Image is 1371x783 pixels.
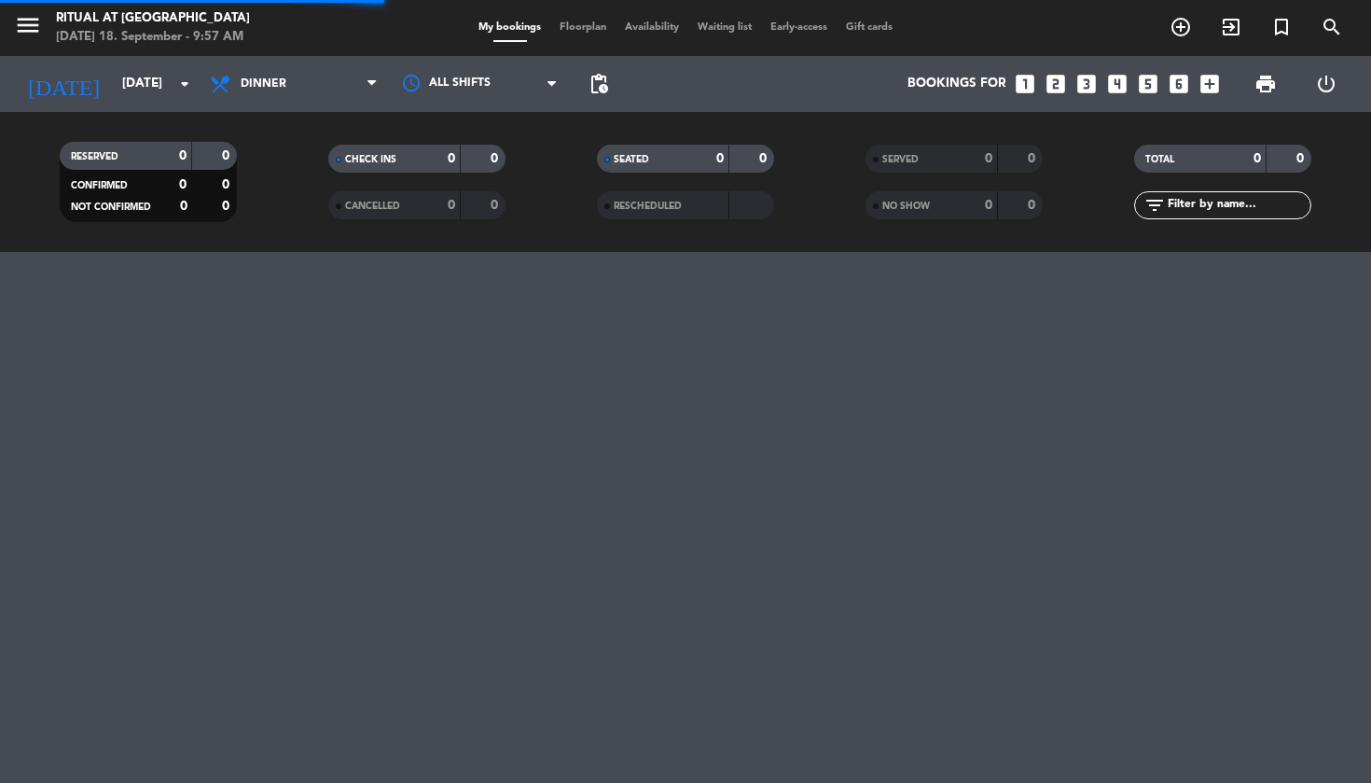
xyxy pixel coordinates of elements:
[179,149,187,162] strong: 0
[71,152,118,161] span: RESERVED
[491,152,502,165] strong: 0
[882,202,930,211] span: NO SHOW
[614,155,649,164] span: SEATED
[1254,73,1277,95] span: print
[56,9,250,28] div: Ritual at [GEOGRAPHIC_DATA]
[222,200,233,213] strong: 0
[761,22,837,33] span: Early-access
[1145,155,1174,164] span: TOTAL
[1296,56,1358,112] div: LOG OUT
[1143,194,1166,217] i: filter_list
[345,155,396,164] span: CHECK INS
[985,152,992,165] strong: 0
[14,11,42,46] button: menu
[179,178,187,191] strong: 0
[985,199,992,212] strong: 0
[1166,195,1310,216] input: Filter by name...
[837,22,902,33] span: Gift cards
[550,22,616,33] span: Floorplan
[882,155,919,164] span: SERVED
[1170,16,1192,38] i: add_circle_outline
[1253,152,1261,165] strong: 0
[1013,72,1037,96] i: looks_one
[448,199,455,212] strong: 0
[491,199,502,212] strong: 0
[616,22,688,33] span: Availability
[1220,16,1242,38] i: exit_to_app
[469,22,550,33] span: My bookings
[222,149,233,162] strong: 0
[588,73,610,95] span: pending_actions
[14,11,42,39] i: menu
[1321,16,1343,38] i: search
[345,202,400,211] span: CANCELLED
[173,73,196,95] i: arrow_drop_down
[1296,152,1308,165] strong: 0
[716,152,724,165] strong: 0
[688,22,761,33] span: Waiting list
[1044,72,1068,96] i: looks_two
[56,28,250,47] div: [DATE] 18. September - 9:57 AM
[614,202,682,211] span: RESCHEDULED
[1028,152,1039,165] strong: 0
[907,77,1006,91] span: Bookings for
[1270,16,1293,38] i: turned_in_not
[71,181,128,190] span: CONFIRMED
[71,203,151,212] span: NOT CONFIRMED
[448,152,455,165] strong: 0
[222,178,233,191] strong: 0
[1315,73,1337,95] i: power_settings_new
[1105,72,1129,96] i: looks_4
[1028,199,1039,212] strong: 0
[241,77,286,91] span: Dinner
[1074,72,1099,96] i: looks_3
[1136,72,1160,96] i: looks_5
[14,63,113,105] i: [DATE]
[1167,72,1191,96] i: looks_6
[180,200,187,213] strong: 0
[1198,72,1222,96] i: add_box
[759,152,770,165] strong: 0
